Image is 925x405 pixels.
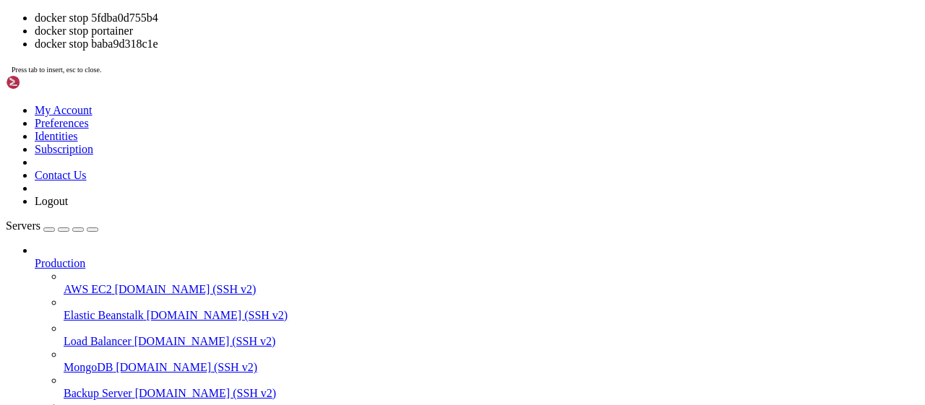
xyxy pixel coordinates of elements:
[35,117,89,129] a: Preferences
[6,75,89,90] img: Shellngn
[64,374,919,400] li: Backup Server [DOMAIN_NAME] (SSH v2)
[6,175,738,187] x-row: [TECHNICAL_ID]->51820/udp, [TECHNICAL_ID]->51821/tcp wg-easy
[6,211,738,223] x-row: PORTS NAMES
[6,219,40,232] span: Servers
[6,295,738,308] x-row: root@vmi2601616:~# docker stop
[64,296,919,322] li: Elastic Beanstalk [DOMAIN_NAME] (SSH v2)
[64,322,919,348] li: Load Balancer [DOMAIN_NAME] (SSH v2)
[64,387,919,400] a: Backup Server [DOMAIN_NAME] (SSH v2)
[6,199,738,212] x-row: CONTAINER ID IMAGE COMMAND CREATED STATUS
[35,25,919,38] li: docker stop portainer
[64,348,919,374] li: MongoDB [DOMAIN_NAME] (SSH v2)
[6,126,738,139] x-row: portainer
[135,387,277,399] span: [DOMAIN_NAME] (SSH v2)
[6,162,567,174] span: bb505f7a5d86 weejewel/wg-easy "docker-entrypoint.s…" [DATE] Up 24 minutes
[6,66,738,79] x-row: b5e62f9b43bc823c6432daec430068817104980790172cdfe94410e0b36970a5
[12,66,101,74] span: Press tab to insert, esc to close.
[64,361,113,373] span: MongoDB
[6,235,738,248] x-row: portainer
[35,38,919,51] li: docker stop baba9d318c1e
[6,18,738,30] x-row: root@vmi2601616:~# docker volume create portainer_data
[64,309,919,322] a: Elastic Beanstalk [DOMAIN_NAME] (SSH v2)
[6,78,738,90] x-row: root@vmi2601616:~# docker ps
[196,295,202,308] div: (31, 24)
[6,114,738,126] x-row: b5e62f9b43bc portainer/portainer-ce:latest "/portainer" 12 seconds ago Restarting (1) 1 second ago
[64,335,132,347] span: Load Balancer
[6,90,738,103] x-row: CONTAINER ID IMAGE COMMAND CREATED STATUS
[64,387,132,399] span: Backup Server
[64,361,919,374] a: MongoDB [DOMAIN_NAME] (SSH v2)
[134,335,276,347] span: [DOMAIN_NAME] (SSH v2)
[6,139,572,150] span: 8b85c003bfd2 n8nio/n8n "tini -- /docker-ent…" [DATE] Up 24 minutes
[147,309,288,321] span: [DOMAIN_NAME] (SSH v2)
[6,151,738,163] x-row: [TECHNICAL_ID]->5678/tcp n8n_n8n_1
[64,309,144,321] span: Elastic Beanstalk
[6,6,738,18] x-row: 0.0:51821->51821/tcp wg-easy
[35,257,85,269] span: Production
[64,335,919,348] a: Load Balancer [DOMAIN_NAME] (SSH v2)
[6,54,738,66] x-row: ar/run/docker.sock -v portainer_data:/data portainer/portainer-ce:latest
[6,219,98,232] a: Servers
[6,247,572,258] span: 8b85c003bfd2 n8nio/n8n "tini -- /docker-ent…" [DATE] Up 25 minutes
[6,271,567,283] span: bb505f7a5d86 weejewel/wg-easy "docker-entrypoint.s…" [DATE] Up 25 minutes
[35,143,93,155] a: Subscription
[6,223,738,235] x-row: b5e62f9b43bc portainer/portainer-ce:latest "/portainer" 44 seconds ago Restarting (1) 9 seconds ago
[115,283,257,295] span: [DOMAIN_NAME] (SSH v2)
[64,283,919,296] a: AWS EC2 [DOMAIN_NAME] (SSH v2)
[35,130,78,142] a: Identities
[6,284,738,296] x-row: [TECHNICAL_ID]->51820/udp, [TECHNICAL_ID]->51821/tcp wg-easy
[6,30,738,42] x-row: portainer_data
[35,257,919,270] a: Production
[6,187,738,199] x-row: root@vmi2601616:~# docker ps
[35,169,87,181] a: Contact Us
[116,361,257,373] span: [DOMAIN_NAME] (SSH v2)
[35,104,92,116] a: My Account
[6,259,738,271] x-row: [TECHNICAL_ID]->5678/tcp n8n_n8n_1
[64,283,112,295] span: AWS EC2
[35,12,919,25] li: docker stop 5fdba0d755b4
[64,270,919,296] li: AWS EC2 [DOMAIN_NAME] (SSH v2)
[6,42,738,54] x-row: root@vmi2601616:~# docker run -d -p 8000:8000 -p 9443:9443 --name=portainer --restart=always -v /...
[6,103,738,115] x-row: PORTS NAMES
[35,195,68,207] a: Logout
